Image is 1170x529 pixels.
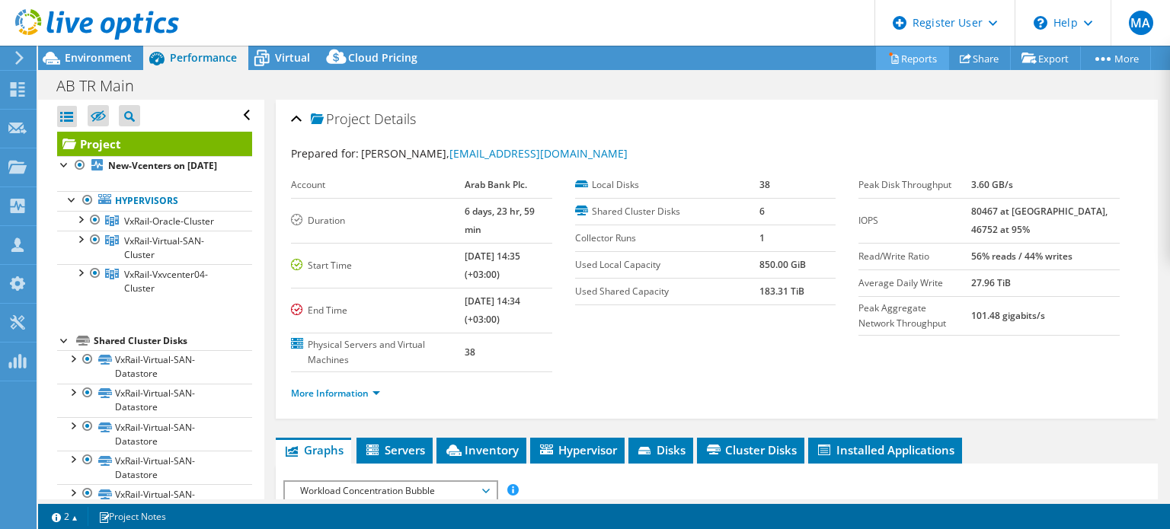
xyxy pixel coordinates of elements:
span: VxRail-Oracle-Cluster [124,215,214,228]
b: 850.00 GiB [759,258,806,271]
a: VxRail-Vxvcenter04-Cluster [57,264,252,298]
b: [DATE] 14:35 (+03:00) [465,250,520,281]
label: Peak Aggregate Network Throughput [858,301,971,331]
span: Details [374,110,416,128]
a: VxRail-Oracle-Cluster [57,211,252,231]
label: Duration [291,213,465,228]
a: [EMAIL_ADDRESS][DOMAIN_NAME] [449,146,628,161]
a: Share [948,46,1011,70]
label: IOPS [858,213,971,228]
label: Collector Runs [575,231,760,246]
label: Start Time [291,258,465,273]
b: 3.60 GB/s [971,178,1013,191]
span: [PERSON_NAME], [361,146,628,161]
a: VxRail-Virtual-SAN-Datastore [57,350,252,384]
a: VxRail-Virtual-SAN-Datastore [57,484,252,518]
label: Physical Servers and Virtual Machines [291,337,465,368]
b: New-Vcenters on [DATE] [108,159,217,172]
label: End Time [291,303,465,318]
b: 101.48 gigabits/s [971,309,1045,322]
span: Project [311,112,370,127]
a: More [1080,46,1151,70]
b: Arab Bank Plc. [465,178,527,191]
label: Read/Write Ratio [858,249,971,264]
span: Inventory [444,442,519,457]
a: 2 [41,507,88,526]
label: Prepared for: [291,146,359,161]
label: Peak Disk Throughput [858,177,971,193]
span: Performance [170,50,237,65]
span: MA [1129,11,1153,35]
span: Workload Concentration Bubble [292,482,488,500]
a: Reports [876,46,949,70]
label: Used Shared Capacity [575,284,760,299]
span: Hypervisor [538,442,617,457]
a: More Information [291,387,380,400]
a: New-Vcenters on [DATE] [57,156,252,176]
b: 6 days, 23 hr, 59 min [465,205,535,236]
span: Disks [636,442,686,457]
span: Installed Applications [816,442,954,457]
span: Environment [65,50,132,65]
a: Hypervisors [57,191,252,211]
label: Used Local Capacity [575,257,760,272]
b: 1 [759,231,765,244]
b: 6 [759,205,765,218]
span: Graphs [283,442,344,457]
span: VxRail-Vxvcenter04-Cluster [124,268,208,295]
label: Account [291,177,465,193]
b: 27.96 TiB [971,276,1011,289]
div: Shared Cluster Disks [94,332,252,350]
a: VxRail-Virtual-SAN-Cluster [57,231,252,264]
a: Export [1010,46,1081,70]
b: 38 [465,346,475,359]
b: 80467 at [GEOGRAPHIC_DATA], 46752 at 95% [971,205,1108,236]
span: Cluster Disks [705,442,797,457]
b: 38 [759,178,770,191]
label: Local Disks [575,177,760,193]
span: Cloud Pricing [348,50,417,65]
b: 56% reads / 44% writes [971,250,1072,263]
a: VxRail-Virtual-SAN-Datastore [57,384,252,417]
span: VxRail-Virtual-SAN-Cluster [124,234,204,261]
h1: AB TR Main [50,78,158,94]
label: Shared Cluster Disks [575,204,760,219]
a: VxRail-Virtual-SAN-Datastore [57,451,252,484]
a: Project Notes [88,507,177,526]
label: Average Daily Write [858,276,971,291]
a: Project [57,132,252,156]
b: 183.31 TiB [759,285,804,298]
a: VxRail-Virtual-SAN-Datastore [57,417,252,451]
span: Virtual [275,50,310,65]
span: Servers [364,442,425,457]
b: [DATE] 14:34 (+03:00) [465,295,520,326]
svg: \n [1034,16,1047,30]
